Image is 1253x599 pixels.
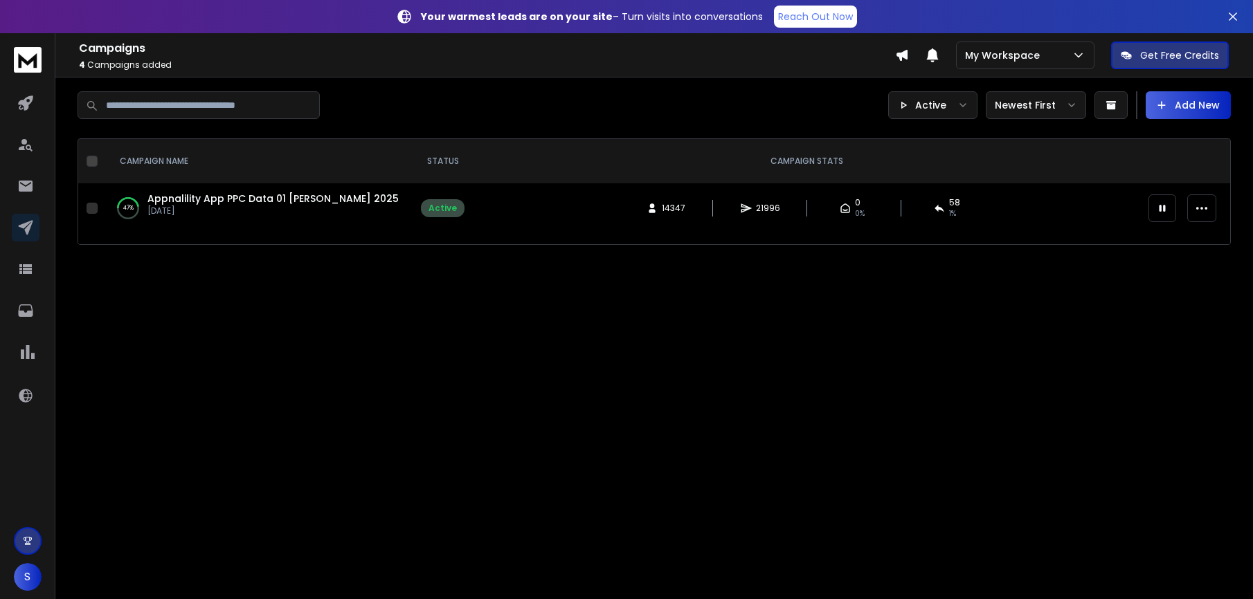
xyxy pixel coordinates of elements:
p: 47 % [123,201,134,215]
span: 0 [855,197,860,208]
button: S [14,563,42,591]
th: CAMPAIGN STATS [473,139,1140,183]
button: Newest First [986,91,1086,119]
p: Campaigns added [79,59,895,71]
span: 4 [79,59,85,71]
button: Add New [1146,91,1231,119]
h1: Campaigns [79,40,895,57]
p: My Workspace [965,48,1045,62]
a: Reach Out Now [774,6,857,28]
span: 21996 [756,203,780,214]
a: Appnalility App PPC Data 01 [PERSON_NAME] 2025 [147,192,399,205]
p: [DATE] [147,205,399,216]
span: 14347 [662,203,685,214]
p: Reach Out Now [778,10,853,24]
p: Get Free Credits [1140,48,1219,62]
div: Active [429,203,457,214]
img: logo [14,47,42,73]
span: 58 [949,197,960,208]
button: Get Free Credits [1111,42,1229,69]
p: – Turn visits into conversations [421,10,763,24]
td: 47%Appnalility App PPC Data 01 [PERSON_NAME] 2025[DATE] [103,183,413,233]
strong: Your warmest leads are on your site [421,10,613,24]
span: 0% [855,208,865,219]
th: CAMPAIGN NAME [103,139,413,183]
p: Active [915,98,946,112]
span: 1 % [949,208,956,219]
th: STATUS [413,139,473,183]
